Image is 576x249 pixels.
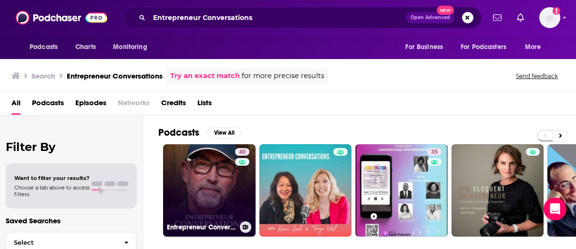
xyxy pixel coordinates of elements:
h3: Entrepreneur Conversations [67,71,163,80]
a: Try an exact match [170,70,240,81]
span: For Business [405,40,443,54]
button: open menu [454,38,520,56]
h3: Entrepreneur Conversations [167,223,236,231]
svg: Add a profile image [553,7,560,15]
a: 35 [355,144,448,237]
a: Lists [197,95,212,115]
span: More [525,40,541,54]
a: Charts [69,38,102,56]
span: Want to filter your results? [14,175,90,181]
span: for more precise results [242,70,324,81]
img: User Profile [539,7,560,28]
span: Podcasts [30,40,58,54]
a: 40Entrepreneur Conversations [163,144,256,237]
a: Show notifications dropdown [489,10,505,26]
span: 35 [431,148,438,157]
a: Show notifications dropdown [513,10,528,26]
input: Search podcasts, credits, & more... [149,10,406,25]
img: Podchaser - Follow, Share and Rate Podcasts [16,9,107,27]
span: Open Advanced [411,15,450,20]
a: PodcastsView All [158,127,241,139]
span: Select [6,239,116,246]
h2: Podcasts [158,127,199,139]
p: Saved Searches [6,216,137,225]
span: Choose a tab above to access filters. [14,184,90,198]
div: Search podcasts, credits, & more... [123,7,482,29]
button: Send feedback [513,72,561,80]
span: Logged in as KTMSseat4 [539,7,560,28]
a: Podcasts [32,95,64,115]
span: New [437,6,454,15]
a: 35 [427,148,442,156]
span: Charts [75,40,96,54]
a: 40 [235,148,249,156]
div: Open Intercom Messenger [544,198,566,220]
button: open menu [518,38,553,56]
button: Show profile menu [539,7,560,28]
h3: Search [31,71,55,80]
a: All [11,95,21,115]
button: open menu [106,38,159,56]
h2: Filter By [6,140,137,154]
span: Monitoring [113,40,147,54]
button: open menu [23,38,70,56]
button: Open AdvancedNew [406,12,454,23]
button: View All [207,127,241,139]
button: open menu [399,38,455,56]
a: Credits [161,95,186,115]
span: 40 [239,148,246,157]
span: Networks [118,95,150,115]
a: Episodes [75,95,106,115]
span: For Podcasters [461,40,506,54]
